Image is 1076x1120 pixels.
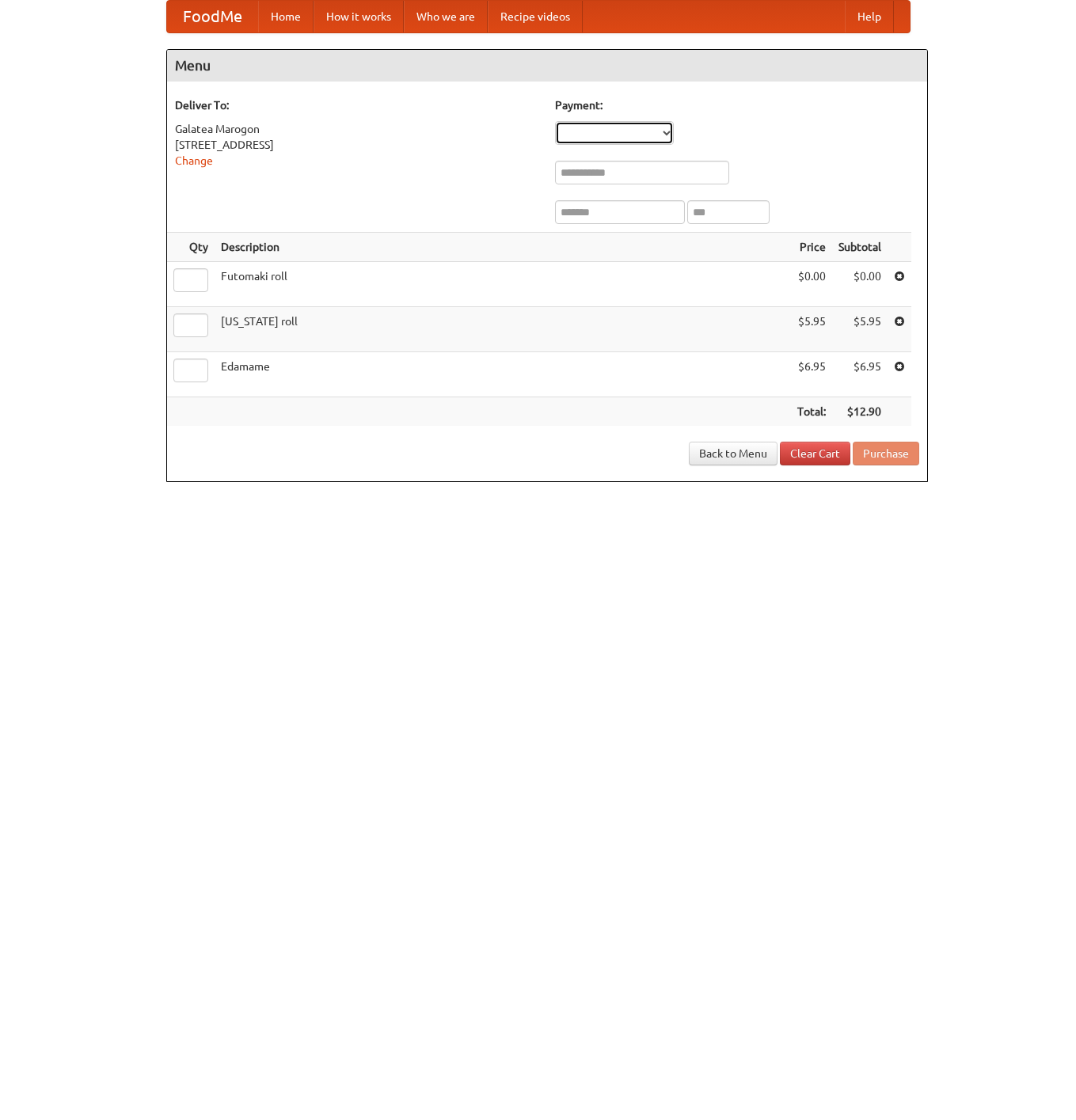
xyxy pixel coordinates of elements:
th: Qty [167,233,215,262]
a: Back to Menu [689,442,778,465]
div: Galatea Marogon [175,121,539,137]
div: [STREET_ADDRESS] [175,137,539,153]
h5: Payment: [555,97,919,113]
td: $5.95 [832,307,888,352]
a: Help [845,1,894,32]
th: Subtotal [832,233,888,262]
a: Clear Cart [780,442,850,465]
td: $6.95 [791,352,832,397]
a: Change [175,154,213,167]
td: $0.00 [791,262,832,307]
td: $0.00 [832,262,888,307]
a: Recipe videos [488,1,583,32]
h5: Deliver To: [175,97,539,113]
th: Price [791,233,832,262]
button: Purchase [853,442,919,465]
th: $12.90 [832,397,888,427]
a: Who we are [404,1,488,32]
td: Edamame [215,352,791,397]
a: How it works [314,1,404,32]
a: Home [258,1,314,32]
td: [US_STATE] roll [215,307,791,352]
td: $5.95 [791,307,832,352]
th: Total: [791,397,832,427]
a: FoodMe [167,1,258,32]
th: Description [215,233,791,262]
td: Futomaki roll [215,262,791,307]
td: $6.95 [832,352,888,397]
h4: Menu [167,50,927,82]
